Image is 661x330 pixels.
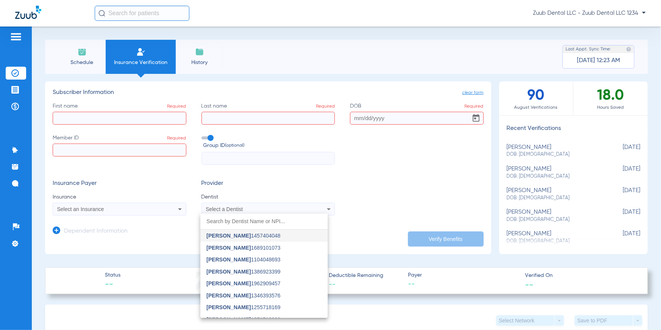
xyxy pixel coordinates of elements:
span: [PERSON_NAME] [206,256,251,263]
span: 1871718098 [206,317,280,322]
span: 1962909457 [206,281,280,286]
span: [PERSON_NAME] [206,245,251,251]
input: dropdown search [200,214,328,229]
span: 1386923399 [206,269,280,274]
span: [PERSON_NAME] [206,304,251,310]
span: [PERSON_NAME] [206,292,251,299]
span: [PERSON_NAME] [206,316,251,322]
span: 1689101073 [206,245,280,250]
span: [PERSON_NAME] [206,233,251,239]
span: 1346393576 [206,293,280,298]
iframe: Chat Widget [623,294,661,330]
span: 1104048693 [206,257,280,262]
span: [PERSON_NAME] [206,269,251,275]
span: [PERSON_NAME] [206,280,251,286]
span: 1255718169 [206,305,280,310]
span: 1457404048 [206,233,280,238]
